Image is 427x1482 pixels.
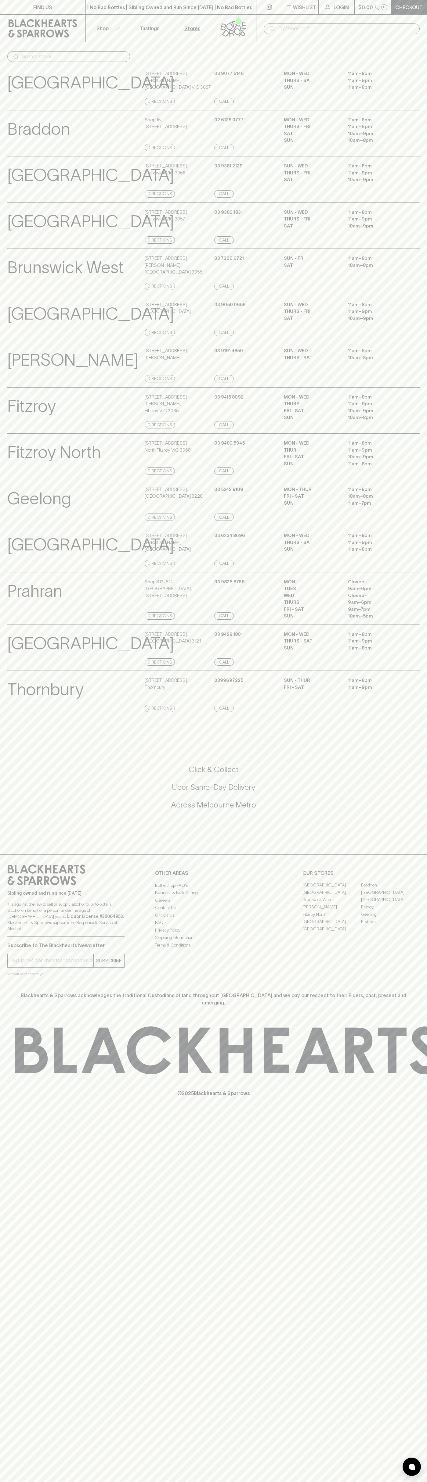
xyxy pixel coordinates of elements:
p: Blackhearts & Sparrows acknowledges the traditional Custodians of land throughout [GEOGRAPHIC_DAT... [12,992,415,1006]
a: Directions [145,658,175,666]
p: 03 7300 6721 [214,255,244,262]
button: SUBSCRIBE [94,954,124,967]
p: SUN [284,414,339,421]
a: Careers [155,897,272,904]
a: Brunswick West [302,896,361,904]
p: 03 6234 8696 [214,532,245,539]
p: Closed – [348,578,403,585]
p: Prahran [7,578,62,604]
a: Call [214,375,234,382]
p: 9am – 6pm [348,599,403,606]
p: MON - WED [284,116,339,123]
p: Login [334,4,349,11]
p: WED [284,592,339,599]
p: 0399697225 [214,677,243,684]
p: 03 9826 8768 [214,578,244,585]
p: 11am – 8pm [348,394,403,401]
h5: Click & Collect [7,764,420,775]
p: We will never spam you [7,971,125,977]
a: Directions [145,421,175,428]
input: e.g. jane@blackheartsandsparrows.com.au [12,956,93,965]
p: [GEOGRAPHIC_DATA] [7,209,174,234]
a: Call [214,236,234,244]
a: Prahran [361,918,420,925]
p: 10am – 8pm [348,262,403,269]
p: [STREET_ADDRESS] , Thornbury [145,677,188,691]
a: Terms & Conditions [155,941,272,949]
p: 0 [383,5,385,9]
a: [GEOGRAPHIC_DATA] [361,896,420,904]
p: THURS - FRI [284,170,339,177]
p: 11am – 8pm [348,84,403,91]
p: OTHER AREAS [155,869,272,877]
a: Directions [145,329,175,336]
p: Wishlist [293,4,316,11]
p: MON - WED [284,532,339,539]
a: Privacy Policy [155,926,272,934]
p: 10am – 9pm [348,176,403,183]
p: Subscribe to The Blackhearts Newsletter [7,942,125,949]
p: 03 9381 2129 [214,163,243,170]
p: THURS [284,599,339,606]
p: 10am – 5pm [348,613,403,620]
a: Gift Cards [155,911,272,919]
a: [PERSON_NAME] [302,904,361,911]
p: SUN [284,546,339,553]
p: 03 9489 5945 [214,440,245,447]
p: 11am – 7pm [348,500,403,507]
p: 03 5242 8109 [214,486,243,493]
p: FRI - SAT [284,606,339,613]
a: Call [214,190,234,198]
p: 11am – 9pm [348,77,403,84]
a: Directions [145,467,175,475]
p: 11am – 8pm [348,209,403,216]
a: Directions [145,144,175,151]
a: Directions [145,514,175,521]
p: SUN - WED [284,163,339,170]
p: THURS - SAT [284,638,339,645]
a: Stores [171,15,214,42]
p: Geelong [7,486,71,511]
p: MON - WED [284,440,339,447]
p: 03 9428 1801 [214,631,243,638]
p: It is against the law to sell or supply alcohol to, or to obtain alcohol on behalf of a person un... [7,901,125,932]
p: SUN [284,460,339,467]
p: SUN [284,500,339,507]
a: Call [214,612,234,620]
a: Contact Us [155,904,272,911]
p: [GEOGRAPHIC_DATA] [7,301,174,327]
a: Call [214,421,234,428]
button: Shop [86,15,128,42]
p: THURS - SAT [284,354,339,361]
p: [STREET_ADDRESS] , [GEOGRAPHIC_DATA] [145,301,191,315]
img: bubble-icon [409,1464,415,1470]
p: 11am – 8pm [348,347,403,354]
p: MON - WED [284,631,339,638]
p: THURS - FRI [284,123,339,130]
p: Shop [96,25,109,32]
p: 9am – 7pm [348,606,403,613]
p: 10am – 9pm [348,223,403,230]
p: MON - THUR [284,486,339,493]
p: 11am – 8pm [348,631,403,638]
a: [GEOGRAPHIC_DATA] [302,889,361,896]
p: Shop 813-814 [GEOGRAPHIC_DATA] , [STREET_ADDRESS] [145,578,213,599]
p: 03 9077 5145 [214,70,244,77]
p: SAT [284,262,339,269]
p: 11am – 9pm [348,447,403,454]
p: 11am – 8pm [348,460,403,467]
p: 03 9380 1831 [214,209,243,216]
h5: Uber Same-Day Delivery [7,782,420,792]
p: Closed – [348,592,403,599]
p: $0.00 [358,4,373,11]
p: [STREET_ADDRESS] , Brunswick VIC 3056 [145,163,188,176]
p: 11am – 9pm [348,539,403,546]
p: [STREET_ADDRESS][PERSON_NAME] , [GEOGRAPHIC_DATA] VIC 3067 [145,70,213,91]
p: 11am – 9pm [348,308,403,315]
p: THURS - SAT [284,77,339,84]
p: 11am – 9pm [348,123,403,130]
a: Business & Bulk Gifting [155,889,272,897]
p: Sibling owned and run since [DATE] [7,890,125,896]
p: SAT [284,130,339,137]
p: 11am – 9pm [348,216,403,223]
